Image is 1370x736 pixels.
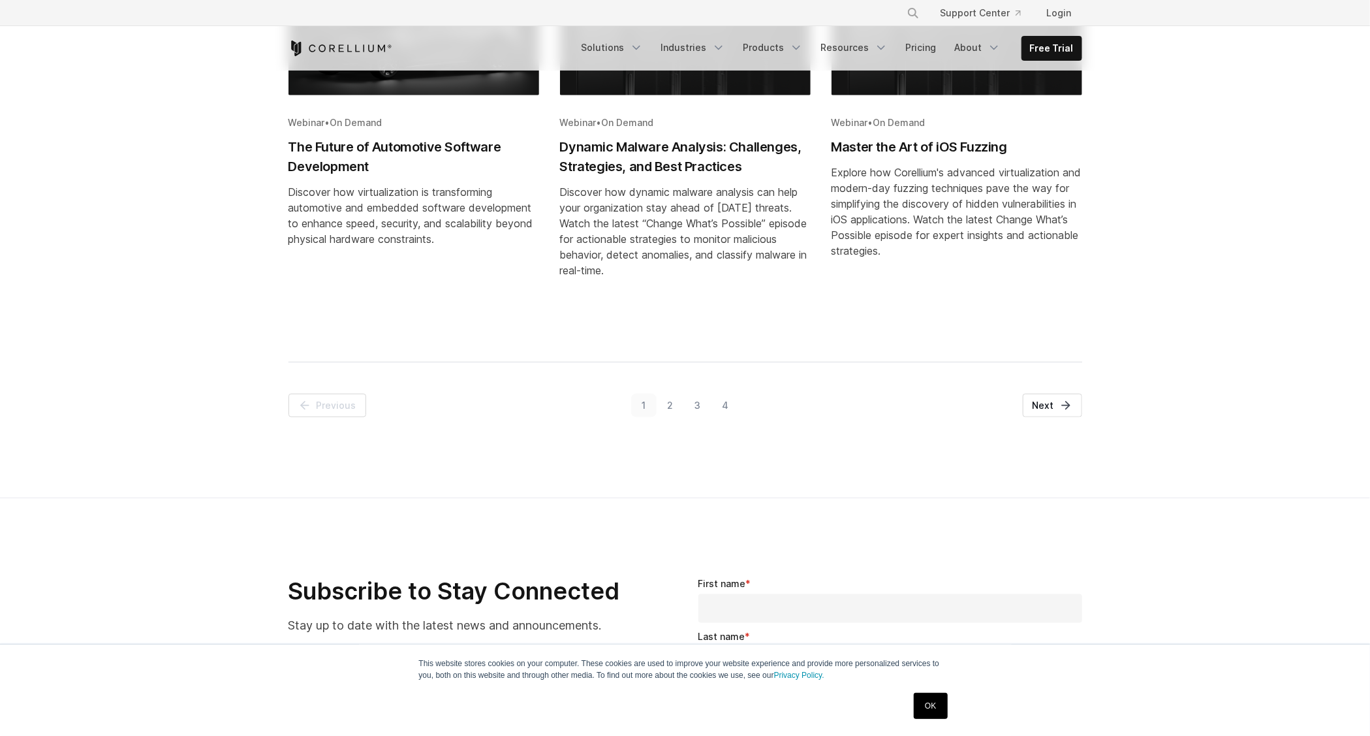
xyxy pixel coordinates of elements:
h2: Master the Art of iOS Fuzzing [832,137,1082,157]
div: Navigation Menu [891,1,1082,25]
span: First name [698,578,746,589]
span: Webinar [832,117,868,128]
span: Next [1033,399,1054,412]
div: Discover how dynamic malware analysis can help your organization stay ahead of [DATE] threats. Wa... [560,184,811,278]
a: Solutions [574,36,651,59]
a: Resources [813,36,895,59]
nav: Pagination [288,394,1082,466]
a: OK [914,693,947,719]
a: Support Center [930,1,1031,25]
div: • [560,116,811,129]
div: Navigation Menu [574,36,1082,61]
a: Products [736,36,811,59]
div: Explore how Corellium's advanced virtualization and modern-day fuzzing techniques pave the way fo... [832,165,1082,259]
a: Industries [653,36,733,59]
a: Free Trial [1022,37,1082,60]
p: This website stores cookies on your computer. These cookies are used to improve your website expe... [419,658,952,681]
a: Corellium Home [288,40,392,56]
h2: Subscribe to Stay Connected [288,577,623,606]
span: On Demand [602,117,654,128]
span: On Demand [873,117,926,128]
a: Privacy Policy. [774,671,824,680]
span: Last name [698,631,745,642]
a: Go to Page 2 [657,394,684,417]
div: Discover how virtualization is transforming automotive and embedded software development to enhan... [288,184,539,247]
a: Go to Page 1 [631,394,657,417]
div: • [288,116,539,129]
h2: Dynamic Malware Analysis: Challenges, Strategies, and Best Practices [560,137,811,176]
button: Search [901,1,925,25]
a: Pricing [898,36,944,59]
span: Webinar [288,117,325,128]
a: Go to Page 4 [711,394,739,417]
a: Login [1036,1,1082,25]
div: • [832,116,1082,129]
a: Go to Page 3 [684,394,711,417]
p: Stay up to date with the latest news and announcements. [288,616,623,634]
a: Next [1023,394,1082,417]
span: On Demand [330,117,382,128]
span: Webinar [560,117,597,128]
h2: The Future of Automotive Software Development [288,137,539,176]
a: About [947,36,1008,59]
